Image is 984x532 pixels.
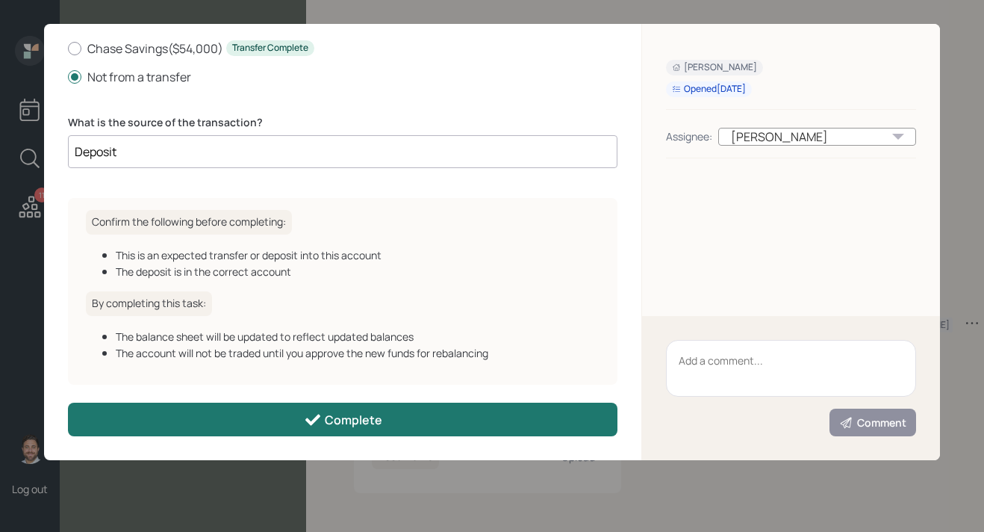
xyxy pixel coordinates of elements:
div: [PERSON_NAME] [718,128,916,146]
div: Opened [DATE] [672,83,746,96]
div: The deposit is in the correct account [116,264,600,279]
div: Complete [304,411,382,429]
div: The account will not be traded until you approve the new funds for rebalancing [116,345,600,361]
h6: By completing this task: [86,291,212,316]
div: The balance sheet will be updated to reflect updated balances [116,329,600,344]
button: Complete [68,403,617,436]
button: Comment [829,409,916,436]
div: Comment [839,415,906,430]
label: Not from a transfer [68,69,617,85]
div: Transfer Complete [232,42,308,55]
div: This is an expected transfer or deposit into this account [116,247,600,263]
h6: Confirm the following before completing: [86,210,292,235]
label: What is the source of the transaction? [68,115,617,130]
div: Assignee: [666,129,712,144]
label: Chase Savings ( $54,000 ) [68,40,617,57]
div: [PERSON_NAME] [672,61,757,74]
